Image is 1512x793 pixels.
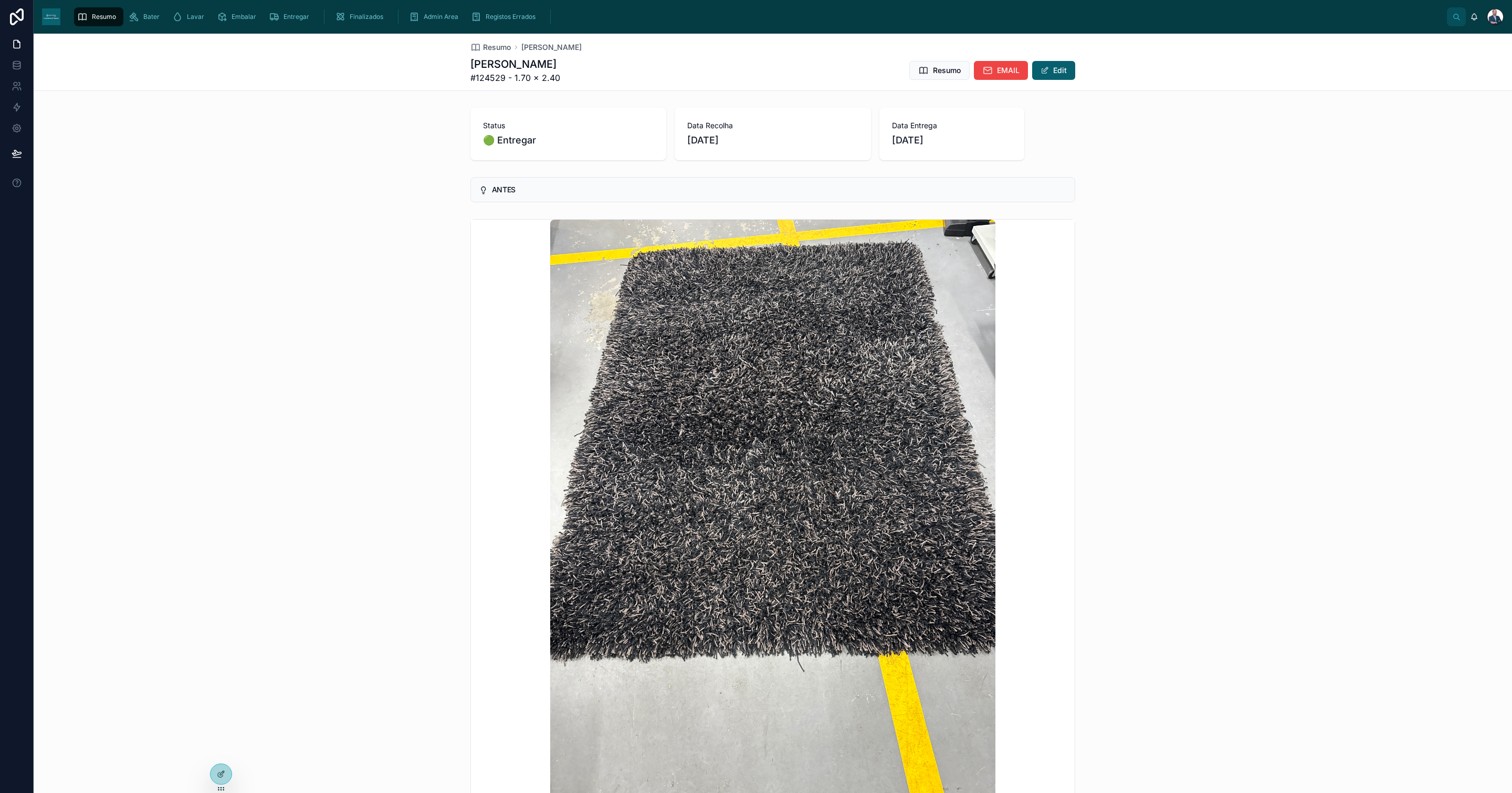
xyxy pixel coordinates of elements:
[974,61,1028,80] button: EMAIL
[892,120,1012,131] span: Data Entrega
[470,42,511,53] a: Resumo
[687,120,858,131] span: Data Recolha
[169,7,212,26] a: Lavar
[909,61,970,80] button: Resumo
[470,71,560,84] span: #124529 - 1.70 x 2.40
[74,7,123,26] a: Resumo
[283,13,309,21] span: Entregar
[406,7,466,26] a: Admin Area
[332,7,391,26] a: Finalizados
[266,7,317,26] a: Entregar
[424,13,458,21] span: Admin Area
[483,120,654,131] span: Status
[69,5,1447,28] div: scrollable content
[92,13,116,21] span: Resumo
[187,13,204,21] span: Lavar
[492,186,1066,193] h5: ANTES
[350,13,383,21] span: Finalizados
[486,13,535,21] span: Registos Errados
[143,13,160,21] span: Bater
[933,65,961,76] span: Resumo
[232,13,256,21] span: Embalar
[483,133,654,148] span: 🟢 Entregar
[214,7,264,26] a: Embalar
[521,42,582,53] a: [PERSON_NAME]
[470,57,560,71] h1: [PERSON_NAME]
[687,133,858,148] span: [DATE]
[42,8,60,25] img: App logo
[997,65,1020,76] span: EMAIL
[1032,61,1075,80] button: Edit
[483,42,511,53] span: Resumo
[468,7,543,26] a: Registos Errados
[125,7,167,26] a: Bater
[892,133,1012,148] span: [DATE]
